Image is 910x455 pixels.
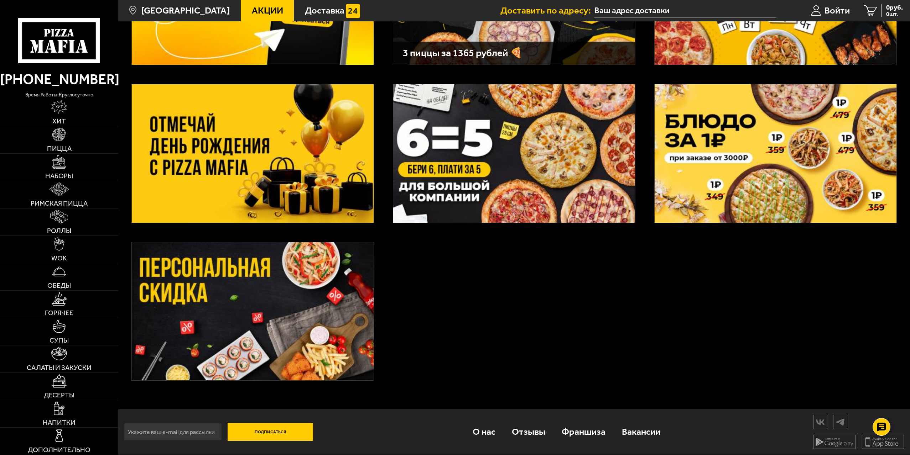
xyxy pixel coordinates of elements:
span: Суздальский проспект, 9 [594,4,776,17]
span: Хит [52,118,66,125]
a: О нас [464,417,504,448]
span: Десерты [44,392,74,398]
span: Войти [825,6,850,15]
span: Акции [252,6,283,15]
span: Наборы [45,173,73,179]
span: Салаты и закуски [27,364,92,371]
a: Вакансии [614,417,669,448]
a: Отзывы [504,417,553,448]
span: Обеды [47,282,71,289]
input: Укажите ваш e-mail для рассылки [124,423,222,441]
span: Дополнительно [28,446,90,453]
span: Напитки [43,419,76,426]
span: 0 шт. [886,11,903,17]
h3: 3 пиццы за 1365 рублей 🍕 [403,48,625,58]
span: Супы [50,337,69,344]
span: Горячее [45,309,73,316]
span: Роллы [47,227,71,234]
img: vk [813,416,827,428]
span: Доставка [305,6,344,15]
span: WOK [51,255,67,261]
img: tg [833,416,847,428]
span: Доставить по адресу: [500,6,594,15]
span: 0 руб. [886,4,903,11]
img: 15daf4d41897b9f0e9f617042186c801.svg [346,4,360,18]
a: Франшиза [553,417,614,448]
span: Пицца [47,145,72,152]
input: Ваш адрес доставки [594,4,776,17]
button: Подписаться [228,423,313,441]
span: Римская пицца [31,200,88,207]
span: [GEOGRAPHIC_DATA] [141,6,230,15]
